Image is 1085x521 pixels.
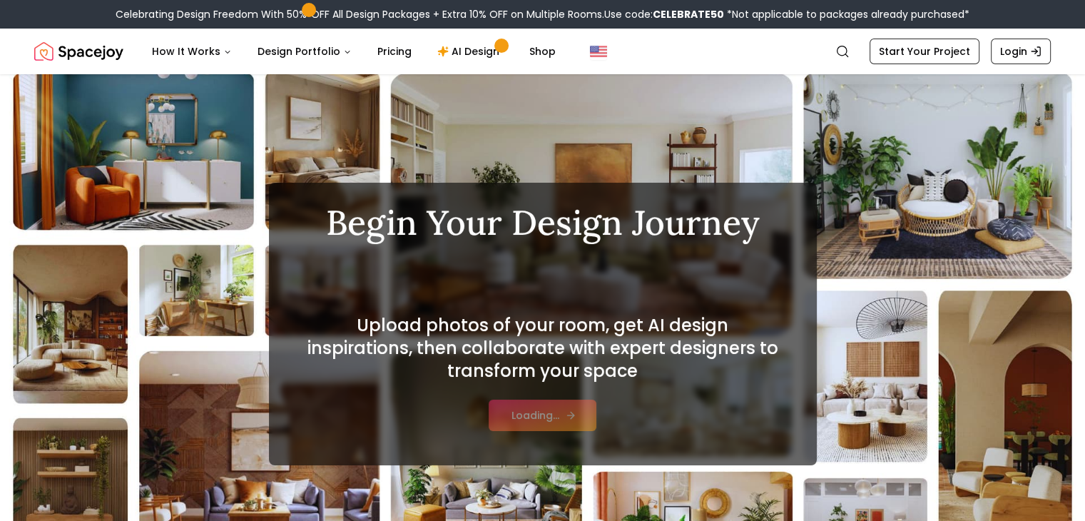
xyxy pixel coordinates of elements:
h2: Upload photos of your room, get AI design inspirations, then collaborate with expert designers to... [303,314,783,383]
a: Login [991,39,1051,64]
a: Pricing [366,37,423,66]
nav: Global [34,29,1051,74]
a: Shop [518,37,567,66]
span: *Not applicable to packages already purchased* [724,7,969,21]
button: Design Portfolio [246,37,363,66]
a: Start Your Project [870,39,979,64]
span: Use code: [604,7,724,21]
img: Spacejoy Logo [34,37,123,66]
b: CELEBRATE50 [653,7,724,21]
a: Spacejoy [34,37,123,66]
div: Celebrating Design Freedom With 50% OFF All Design Packages + Extra 10% OFF on Multiple Rooms. [116,7,969,21]
nav: Main [141,37,567,66]
img: United States [590,43,607,60]
h1: Begin Your Design Journey [303,206,783,240]
button: How It Works [141,37,243,66]
a: AI Design [426,37,515,66]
